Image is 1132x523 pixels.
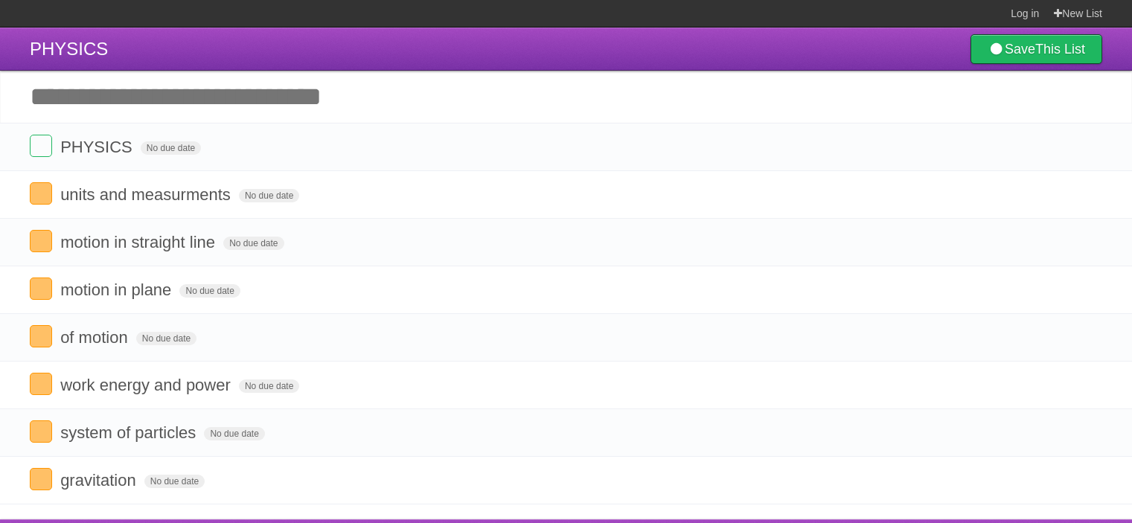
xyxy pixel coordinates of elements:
[30,468,52,490] label: Done
[30,182,52,205] label: Done
[60,280,175,299] span: motion in plane
[60,423,199,442] span: system of particles
[30,39,108,59] span: PHYSICS
[30,277,52,300] label: Done
[239,189,299,202] span: No due date
[60,471,140,490] span: gravitation
[60,328,132,347] span: of motion
[141,141,201,155] span: No due date
[30,373,52,395] label: Done
[60,376,234,394] span: work energy and power
[223,237,284,250] span: No due date
[970,34,1102,64] a: SaveThis List
[60,233,219,251] span: motion in straight line
[60,185,234,204] span: units and measurments
[30,420,52,443] label: Done
[30,230,52,252] label: Done
[179,284,240,298] span: No due date
[30,325,52,347] label: Done
[136,332,196,345] span: No due date
[204,427,264,440] span: No due date
[239,379,299,393] span: No due date
[1035,42,1085,57] b: This List
[144,475,205,488] span: No due date
[30,135,52,157] label: Done
[60,138,136,156] span: PHYSICS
